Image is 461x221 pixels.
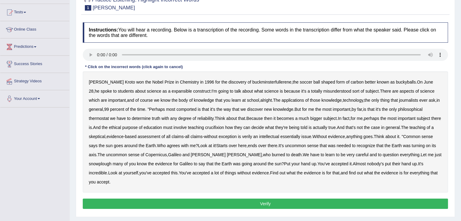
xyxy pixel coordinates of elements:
b: that [202,107,209,112]
b: applications [282,98,304,103]
b: burned [272,152,285,157]
b: that [215,98,222,103]
b: issue [301,134,311,139]
b: which [89,98,100,103]
b: to [230,89,233,94]
b: body [179,98,188,103]
b: skeptical [89,134,105,139]
b: And [337,125,344,130]
b: course [140,98,153,103]
b: it's [301,89,306,94]
b: must [163,125,172,130]
b: is [309,125,312,130]
b: are [392,89,398,94]
b: philosophical [398,107,423,112]
b: over [258,143,266,148]
b: of [346,80,349,84]
small: [PERSON_NAME] [93,5,135,11]
b: what [265,125,274,130]
b: Earth [392,143,402,148]
b: because [284,89,300,94]
b: sort [352,89,359,94]
b: totally [311,89,322,94]
b: evidence [106,134,123,139]
b: for [351,116,356,121]
b: is [363,107,366,112]
b: And [93,125,101,130]
b: Prize [165,80,174,84]
b: carbon [351,80,364,84]
b: spoke [101,89,112,94]
b: Starts [216,143,228,148]
b: how [225,125,233,130]
b: involve [173,125,187,130]
b: is [238,134,241,139]
b: that [238,116,245,121]
b: knowledge [194,98,214,103]
b: in [436,98,440,103]
b: snowplough [89,161,112,166]
b: we [154,98,159,103]
b: won [136,80,144,84]
b: of [139,125,142,130]
b: reliability [197,116,213,121]
b: ever [419,98,427,103]
b: sense [307,143,318,148]
b: as [390,80,395,84]
b: me [308,107,314,112]
b: Because [246,116,263,121]
b: an [253,134,258,139]
b: it's [376,107,381,112]
b: on [426,143,431,148]
b: says [89,143,98,148]
b: intellectual [259,134,279,139]
b: the [364,98,370,103]
b: of [141,152,144,157]
b: its [432,143,436,148]
b: for [215,80,220,84]
b: many [113,161,123,166]
b: The [401,125,408,130]
b: to [321,152,324,157]
b: exception [219,134,237,139]
b: But [295,107,301,112]
b: about [135,89,146,94]
b: thing [380,98,389,103]
b: of [124,161,128,166]
b: to [127,116,131,121]
b: with [162,116,169,121]
b: aspects [399,89,414,94]
b: actually [313,125,327,130]
b: at [242,98,246,103]
b: much [299,116,309,121]
b: better [365,80,376,84]
b: the [99,143,105,148]
a: Predictions [0,38,69,54]
b: sun [106,143,113,148]
b: that [376,143,383,148]
b: important [398,116,415,121]
b: all [185,134,189,139]
b: me [190,143,195,148]
b: knowledge [321,98,342,103]
b: far [357,107,362,112]
b: known [377,80,389,84]
b: June [424,80,433,84]
b: that [232,107,239,112]
b: claims [190,134,202,139]
b: the [139,143,144,148]
b: education [144,125,162,130]
b: form [336,80,345,84]
b: Let [421,152,426,157]
b: the [364,125,370,130]
b: axis [89,152,96,157]
b: of [427,125,430,130]
b: of [125,107,129,112]
b: about [242,89,253,94]
b: are [101,98,107,103]
b: for [302,107,307,112]
b: 28 [89,89,94,94]
b: It's [279,143,284,148]
b: evidence [328,134,345,139]
b: school [247,98,259,103]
